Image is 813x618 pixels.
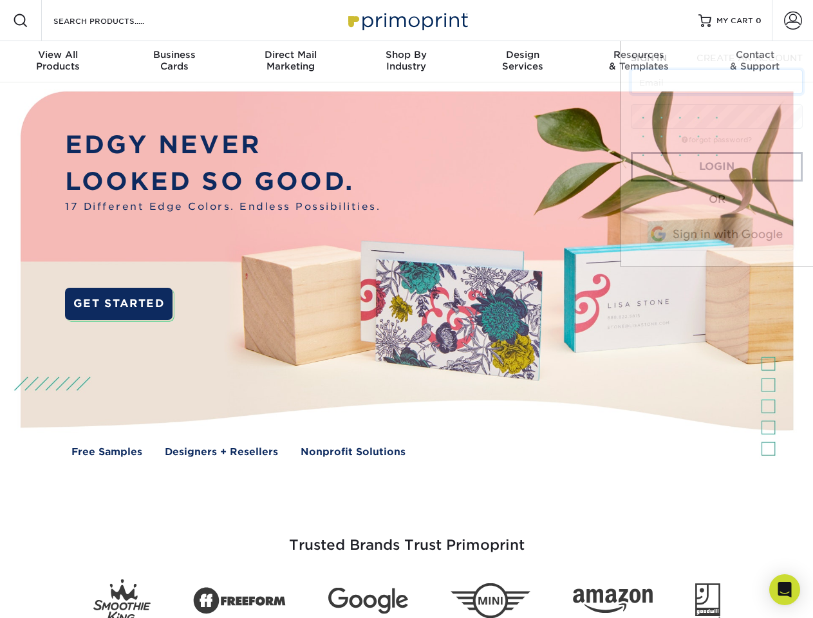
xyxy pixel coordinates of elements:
div: OR [631,192,803,207]
a: Resources& Templates [581,41,696,82]
span: 17 Different Edge Colors. Endless Possibilities. [65,200,380,214]
div: Cards [116,49,232,72]
a: Free Samples [71,445,142,460]
span: SIGN IN [631,53,667,63]
div: Services [465,49,581,72]
a: DesignServices [465,41,581,82]
iframe: Google Customer Reviews [3,579,109,613]
div: Open Intercom Messenger [769,574,800,605]
a: Login [631,152,803,182]
span: Shop By [348,49,464,61]
img: Google [328,588,408,614]
div: Marketing [232,49,348,72]
div: Industry [348,49,464,72]
a: Nonprofit Solutions [301,445,406,460]
p: LOOKED SO GOOD. [65,164,380,200]
input: SEARCH PRODUCTS..... [52,13,178,28]
span: Design [465,49,581,61]
h3: Trusted Brands Trust Primoprint [30,506,783,569]
img: Amazon [573,589,653,613]
span: Resources [581,49,696,61]
span: Direct Mail [232,49,348,61]
p: EDGY NEVER [65,127,380,164]
img: Goodwill [695,583,720,618]
a: BusinessCards [116,41,232,82]
input: Email [631,70,803,94]
div: & Templates [581,49,696,72]
img: Primoprint [342,6,471,34]
a: GET STARTED [65,288,173,320]
span: Business [116,49,232,61]
span: MY CART [716,15,753,26]
a: forgot password? [682,136,752,144]
span: CREATE AN ACCOUNT [696,53,803,63]
span: 0 [756,16,762,25]
a: Direct MailMarketing [232,41,348,82]
a: Shop ByIndustry [348,41,464,82]
a: Designers + Resellers [165,445,278,460]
